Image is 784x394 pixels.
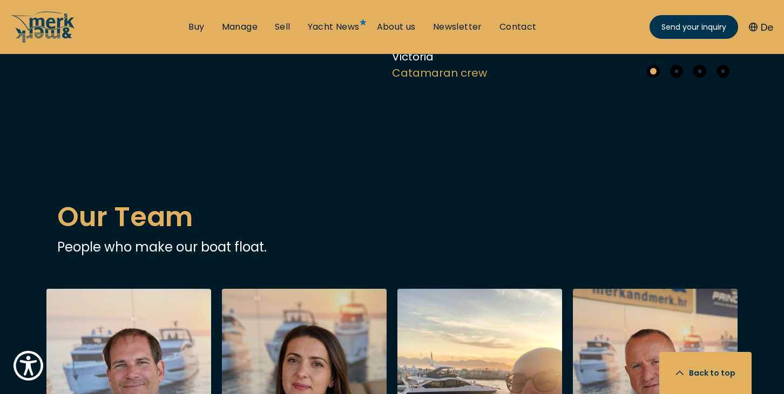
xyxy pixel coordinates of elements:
[11,348,46,383] button: Show Accessibility Preferences
[433,21,482,33] a: Newsletter
[670,65,683,78] span: Go to slide 2
[659,352,752,394] button: Back to top
[650,15,738,39] a: Send your inquiry
[499,21,537,33] a: Contact
[749,20,773,35] button: De
[308,21,360,33] a: Yacht News
[222,21,258,33] a: Manage
[647,65,660,78] span: Go to slide 1
[188,21,204,33] a: Buy
[11,34,76,46] a: /
[392,49,592,65] span: Victoria
[717,65,729,78] span: Go to slide 4
[377,21,416,33] a: About us
[392,65,592,81] span: Catamaran crew
[57,196,727,237] h2: Our Team
[693,65,706,78] span: Go to slide 3
[275,21,290,33] a: Sell
[57,237,727,256] p: People who make our boat float.
[661,22,726,33] span: Send your inquiry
